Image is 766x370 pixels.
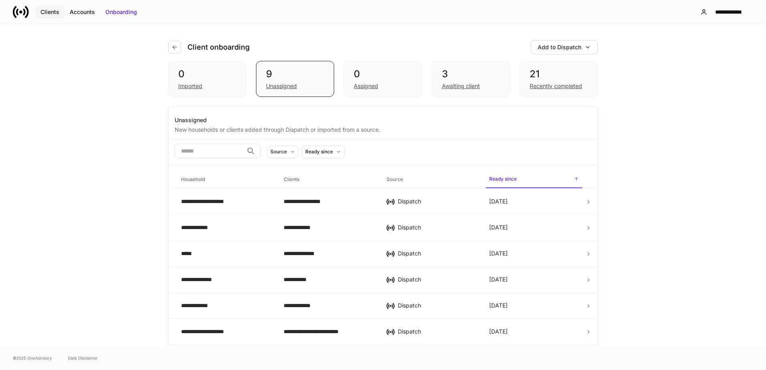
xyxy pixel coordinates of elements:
[181,175,205,183] h6: Household
[256,61,334,97] div: 9Unassigned
[175,124,591,134] div: New households or clients added through Dispatch or imported from a source.
[266,68,324,80] div: 9
[178,68,236,80] div: 0
[398,223,476,231] div: Dispatch
[489,249,508,257] p: [DATE]
[100,6,142,18] button: Onboarding
[68,355,98,361] a: Data Disclaimer
[442,68,500,80] div: 3
[489,302,508,310] p: [DATE]
[266,82,297,90] div: Unassigned
[344,61,422,97] div: 0Assigned
[520,61,598,97] div: 21Recently completed
[280,171,377,188] span: Clients
[486,171,582,188] span: Ready since
[387,175,403,183] h6: Source
[489,223,508,231] p: [DATE]
[302,145,345,158] button: Ready since
[442,82,480,90] div: Awaiting client
[65,6,100,18] button: Accounts
[398,328,476,336] div: Dispatch
[398,197,476,205] div: Dispatch
[398,302,476,310] div: Dispatch
[270,148,287,155] div: Source
[489,275,508,284] p: [DATE]
[40,8,59,16] div: Clients
[489,175,517,183] h6: Ready since
[398,249,476,257] div: Dispatch
[531,40,598,54] button: Add to Dispatch
[398,275,476,284] div: Dispatch
[175,116,591,124] div: Unassigned
[489,197,508,205] p: [DATE]
[432,61,510,97] div: 3Awaiting client
[530,68,588,80] div: 21
[530,82,582,90] div: Recently completed
[383,171,480,188] span: Source
[178,82,202,90] div: Imported
[187,42,250,52] h4: Client onboarding
[105,8,137,16] div: Onboarding
[35,6,65,18] button: Clients
[305,148,333,155] div: Ready since
[284,175,299,183] h6: Clients
[538,43,581,51] div: Add to Dispatch
[70,8,95,16] div: Accounts
[354,68,412,80] div: 0
[168,61,246,97] div: 0Imported
[354,82,378,90] div: Assigned
[489,328,508,336] p: [DATE]
[178,171,274,188] span: Household
[13,355,52,361] span: © 2025 OneAdvisory
[267,145,298,158] button: Source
